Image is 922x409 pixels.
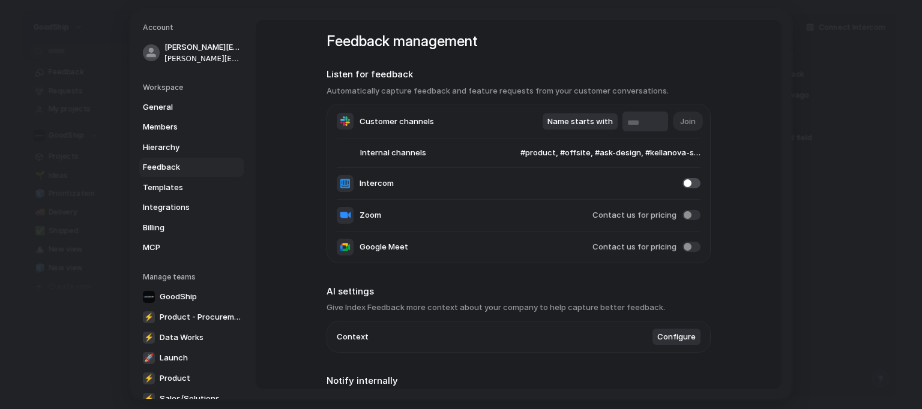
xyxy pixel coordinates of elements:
span: Customer channels [360,116,434,128]
a: MCP [139,238,244,257]
a: Billing [139,218,244,237]
a: Members [139,118,244,137]
a: Integrations [139,198,244,217]
div: ⚡ [143,332,155,344]
a: Hierarchy [139,138,244,157]
h2: AI settings [327,285,711,299]
a: GoodShip [139,287,247,306]
span: GoodShip [160,291,197,303]
a: ⚡Data Works [139,328,247,347]
span: Templates [143,182,220,194]
span: Name starts with [547,116,613,128]
span: Zoom [360,209,381,221]
span: [PERSON_NAME][EMAIL_ADDRESS][DOMAIN_NAME] [164,41,241,53]
span: Members [143,121,220,133]
span: Contact us for pricing [592,241,676,253]
span: Contact us for pricing [592,209,676,221]
button: Name starts with [543,113,618,130]
a: ⚡Product - Procurement [139,308,247,327]
span: Billing [143,222,220,234]
h1: Feedback management [327,31,711,52]
span: Launch [160,352,188,364]
span: Configure [657,331,696,343]
span: [PERSON_NAME][EMAIL_ADDRESS][DOMAIN_NAME] [164,53,241,64]
span: Internal channels [337,147,426,159]
span: Feedback [143,161,220,173]
span: Data Works [160,332,203,344]
a: ⚡Product [139,369,247,388]
div: ⚡ [143,393,155,405]
a: Feedback [139,158,244,177]
span: Hierarchy [143,142,220,154]
span: Product [160,372,190,384]
h5: Manage teams [143,272,244,282]
a: General [139,98,244,117]
div: 🚀 [143,352,155,364]
a: ⚡Sales/Solutions [139,389,247,408]
h5: Account [143,22,244,33]
h3: Give Index Feedback more context about your company to help capture better feedback. [327,302,711,314]
span: Integrations [143,202,220,213]
span: Sales/Solutions [160,393,220,405]
span: MCP [143,242,220,254]
span: #product, #offsite, #ask-design, #kellanova-success, #central-gandp-success, #resers-success, #ja... [497,147,701,159]
span: General [143,101,220,113]
h3: Automatically capture feedback and feature requests from your customer conversations. [327,85,711,97]
div: ⚡ [143,311,155,323]
a: 🚀Launch [139,348,247,368]
a: Templates [139,178,244,197]
h2: Listen for feedback [327,68,711,82]
h2: Notify internally [327,374,711,388]
span: Intercom [360,178,394,190]
span: Product - Procurement [160,311,244,323]
span: Context [337,331,369,343]
button: Configure [652,329,701,345]
h5: Workspace [143,82,244,93]
span: Google Meet [360,241,408,253]
div: ⚡ [143,372,155,384]
a: [PERSON_NAME][EMAIL_ADDRESS][DOMAIN_NAME][PERSON_NAME][EMAIL_ADDRESS][DOMAIN_NAME] [139,38,244,68]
